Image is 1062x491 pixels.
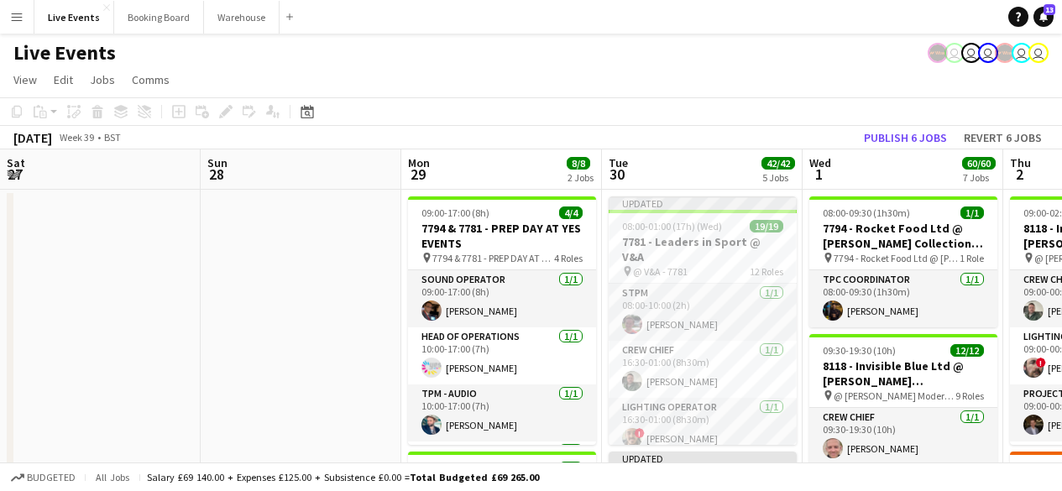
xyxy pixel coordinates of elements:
[408,221,596,251] h3: 7794 & 7781 - PREP DAY AT YES EVENTS
[962,157,996,170] span: 60/60
[609,196,797,445] app-job-card: Updated08:00-01:00 (17h) (Wed)19/197781 - Leaders in Sport @ V&A @ V&A - 778112 RolesSTPM1/108:00...
[809,196,997,327] app-job-card: 08:00-09:30 (1h30m)1/17794 - Rocket Food Ltd @ [PERSON_NAME] Collection - LOAD OUT 7794 - Rocket ...
[960,252,984,264] span: 1 Role
[823,206,910,219] span: 08:00-09:30 (1h30m)
[761,157,795,170] span: 42/42
[834,389,955,402] span: @ [PERSON_NAME] Modern - 8118
[92,471,133,483] span: All jobs
[83,69,122,91] a: Jobs
[410,471,539,483] span: Total Budgeted £69 265.00
[750,265,783,278] span: 12 Roles
[622,220,722,232] span: 08:00-01:00 (17h) (Wed)
[809,270,997,327] app-card-role: TPC Coordinator1/108:00-09:30 (1h30m)[PERSON_NAME]
[963,171,995,184] div: 7 Jobs
[1044,4,1055,15] span: 13
[13,129,52,146] div: [DATE]
[809,408,997,465] app-card-role: Crew Chief1/109:30-19:30 (10h)[PERSON_NAME]
[408,384,596,441] app-card-role: TPM - AUDIO1/110:00-17:00 (7h)[PERSON_NAME]
[125,69,176,91] a: Comms
[857,127,954,149] button: Publish 6 jobs
[960,206,984,219] span: 1/1
[633,265,688,278] span: @ V&A - 7781
[104,131,121,144] div: BST
[609,398,797,455] app-card-role: Lighting Operator1/116:30-01:00 (8h30m)![PERSON_NAME]
[205,165,228,184] span: 28
[90,72,115,87] span: Jobs
[54,72,73,87] span: Edit
[995,43,1015,63] app-user-avatar: Production Managers
[635,428,645,438] span: !
[957,127,1049,149] button: Revert 6 jobs
[609,284,797,341] app-card-role: STPM1/108:00-10:00 (2h)[PERSON_NAME]
[809,155,831,170] span: Wed
[1036,358,1046,368] span: !
[823,344,896,357] span: 09:30-19:30 (10h)
[944,43,965,63] app-user-avatar: Ollie Rolfe
[809,221,997,251] h3: 7794 - Rocket Food Ltd @ [PERSON_NAME] Collection - LOAD OUT
[47,69,80,91] a: Edit
[1012,43,1032,63] app-user-avatar: Technical Department
[950,344,984,357] span: 12/12
[762,171,794,184] div: 5 Jobs
[928,43,948,63] app-user-avatar: Production Managers
[606,165,628,184] span: 30
[4,165,25,184] span: 27
[554,252,583,264] span: 4 Roles
[1028,43,1049,63] app-user-avatar: Technical Department
[408,196,596,445] app-job-card: 09:00-17:00 (8h)4/47794 & 7781 - PREP DAY AT YES EVENTS 7794 & 7781 - PREP DAY AT YES EVENTS4 Rol...
[432,252,554,264] span: 7794 & 7781 - PREP DAY AT YES EVENTS
[567,157,590,170] span: 8/8
[559,206,583,219] span: 4/4
[978,43,998,63] app-user-avatar: Eden Hopkins
[408,270,596,327] app-card-role: Sound Operator1/109:00-17:00 (8h)[PERSON_NAME]
[405,165,430,184] span: 29
[408,155,430,170] span: Mon
[955,389,984,402] span: 9 Roles
[13,72,37,87] span: View
[207,155,228,170] span: Sun
[204,1,280,34] button: Warehouse
[132,72,170,87] span: Comms
[13,40,116,65] h1: Live Events
[568,171,594,184] div: 2 Jobs
[609,341,797,398] app-card-role: Crew Chief1/116:30-01:00 (8h30m)[PERSON_NAME]
[809,358,997,389] h3: 8118 - Invisible Blue Ltd @ [PERSON_NAME][GEOGRAPHIC_DATA]
[807,165,831,184] span: 1
[147,471,539,483] div: Salary £69 140.00 + Expenses £125.00 + Subsistence £0.00 =
[1010,155,1031,170] span: Thu
[408,327,596,384] app-card-role: Head of Operations1/110:00-17:00 (7h)[PERSON_NAME]
[609,155,628,170] span: Tue
[34,1,114,34] button: Live Events
[834,252,960,264] span: 7794 - Rocket Food Ltd @ [PERSON_NAME] Collection
[609,196,797,210] div: Updated
[7,69,44,91] a: View
[609,234,797,264] h3: 7781 - Leaders in Sport @ V&A
[1007,165,1031,184] span: 2
[750,220,783,232] span: 19/19
[609,452,797,465] div: Updated
[7,155,25,170] span: Sat
[55,131,97,144] span: Week 39
[27,472,76,483] span: Budgeted
[114,1,204,34] button: Booking Board
[1033,7,1054,27] a: 13
[961,43,981,63] app-user-avatar: Nadia Addada
[8,468,78,487] button: Budgeted
[421,206,489,219] span: 09:00-17:00 (8h)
